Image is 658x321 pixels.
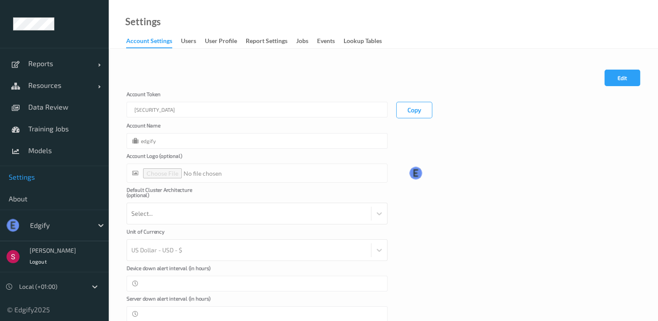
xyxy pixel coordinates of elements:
[296,37,308,47] div: Jobs
[396,102,432,118] button: Copy
[127,153,214,164] label: Account Logo (optional)
[605,70,640,86] button: Edit
[127,265,214,276] label: Device down alert interval (in hours)
[246,35,296,47] a: Report Settings
[126,37,172,48] div: Account Settings
[205,37,237,47] div: User Profile
[246,37,287,47] div: Report Settings
[181,35,205,47] a: users
[317,37,335,47] div: events
[125,17,161,26] a: Settings
[127,229,214,239] label: Unit of Currency
[127,123,214,133] label: Account Name
[126,35,181,48] a: Account Settings
[127,296,214,306] label: Server down alert interval (in hours)
[317,35,344,47] a: events
[344,35,391,47] a: Lookup Tables
[127,187,214,203] label: Default Cluster Architecture (optional)
[205,35,246,47] a: User Profile
[127,91,214,102] label: Account Token
[181,37,196,47] div: users
[344,37,382,47] div: Lookup Tables
[296,35,317,47] a: Jobs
